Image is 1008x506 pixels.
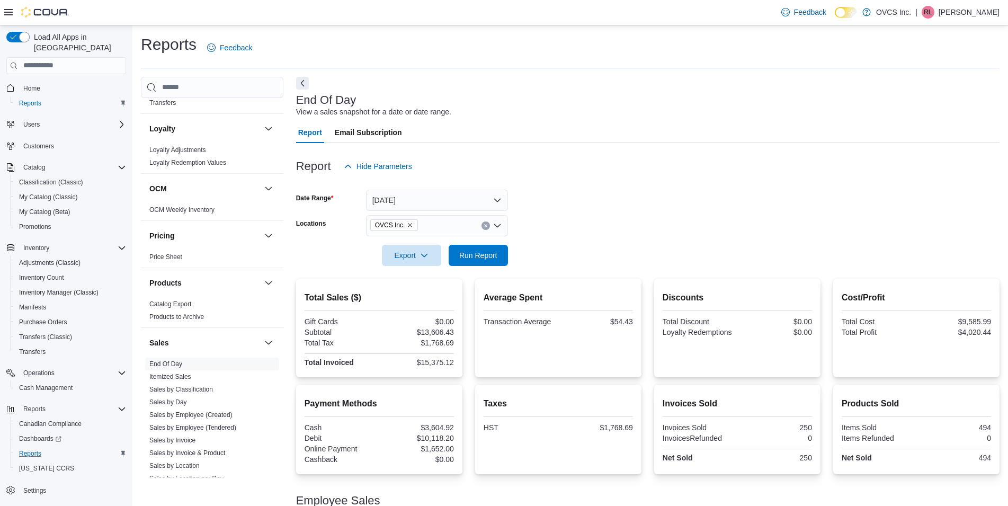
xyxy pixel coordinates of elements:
[141,34,197,55] h1: Reports
[149,183,167,194] h3: OCM
[15,271,126,284] span: Inventory Count
[305,397,454,410] h2: Payment Methods
[149,300,191,308] span: Catalog Export
[663,328,735,336] div: Loyalty Redemptions
[305,317,377,326] div: Gift Cards
[149,474,224,483] span: Sales by Location per Day
[149,278,182,288] h3: Products
[2,81,130,96] button: Home
[305,358,354,367] strong: Total Invoiced
[481,221,490,230] button: Clear input
[149,423,236,432] span: Sales by Employee (Tendered)
[15,447,126,460] span: Reports
[11,461,130,476] button: [US_STATE] CCRS
[918,454,991,462] div: 494
[19,348,46,356] span: Transfers
[842,454,872,462] strong: Net Sold
[149,230,260,241] button: Pricing
[15,206,75,218] a: My Catalog (Beta)
[11,285,130,300] button: Inventory Manager (Classic)
[149,123,175,134] h3: Loyalty
[23,163,45,172] span: Catalog
[19,118,44,131] button: Users
[149,424,236,431] a: Sales by Employee (Tendered)
[19,464,74,473] span: [US_STATE] CCRS
[19,273,64,282] span: Inventory Count
[15,176,126,189] span: Classification (Classic)
[11,300,130,315] button: Manifests
[739,423,812,432] div: 250
[19,161,126,174] span: Catalog
[15,381,77,394] a: Cash Management
[19,178,83,187] span: Classification (Classic)
[141,298,283,327] div: Products
[2,241,130,255] button: Inventory
[262,229,275,242] button: Pricing
[375,220,405,230] span: OVCS Inc.
[149,475,224,482] a: Sales by Location per Day
[19,484,50,497] a: Settings
[11,416,130,431] button: Canadian Compliance
[2,366,130,380] button: Operations
[663,397,812,410] h2: Invoices Sold
[335,122,402,143] span: Email Subscription
[739,454,812,462] div: 250
[11,344,130,359] button: Transfers
[19,434,61,443] span: Dashboards
[149,159,226,166] a: Loyalty Redemption Values
[262,336,275,349] button: Sales
[305,434,377,442] div: Debit
[739,317,812,326] div: $0.00
[381,339,454,347] div: $1,768.69
[835,7,857,18] input: Dark Mode
[19,449,41,458] span: Reports
[149,462,200,469] a: Sales by Location
[15,97,46,110] a: Reports
[560,317,633,326] div: $54.43
[21,7,69,17] img: Cova
[149,372,191,381] span: Itemized Sales
[220,42,252,53] span: Feedback
[918,317,991,326] div: $9,585.99
[19,288,99,297] span: Inventory Manager (Classic)
[19,139,126,153] span: Customers
[15,301,50,314] a: Manifests
[149,373,191,380] a: Itemized Sales
[149,253,182,261] span: Price Sheet
[305,455,377,464] div: Cashback
[381,455,454,464] div: $0.00
[149,360,182,368] a: End Of Day
[149,146,206,154] a: Loyalty Adjustments
[15,176,87,189] a: Classification (Classic)
[23,405,46,413] span: Reports
[11,446,130,461] button: Reports
[19,193,78,201] span: My Catalog (Classic)
[19,403,50,415] button: Reports
[262,182,275,195] button: OCM
[149,436,195,445] span: Sales by Invoice
[296,219,326,228] label: Locations
[663,434,735,442] div: InvoicesRefunded
[842,397,991,410] h2: Products Sold
[459,250,497,261] span: Run Report
[296,194,334,202] label: Date Range
[15,418,126,430] span: Canadian Compliance
[149,313,204,321] a: Products to Archive
[19,303,46,312] span: Manifests
[381,445,454,453] div: $1,652.00
[23,369,55,377] span: Operations
[15,418,86,430] a: Canadian Compliance
[11,380,130,395] button: Cash Management
[370,219,418,231] span: OVCS Inc.
[149,338,169,348] h3: Sales
[149,449,225,457] a: Sales by Invoice & Product
[19,118,126,131] span: Users
[2,482,130,498] button: Settings
[11,255,130,270] button: Adjustments (Classic)
[15,345,126,358] span: Transfers
[777,2,831,23] a: Feedback
[15,206,126,218] span: My Catalog (Beta)
[149,99,176,107] span: Transfers
[340,156,416,177] button: Hide Parameters
[305,328,377,336] div: Subtotal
